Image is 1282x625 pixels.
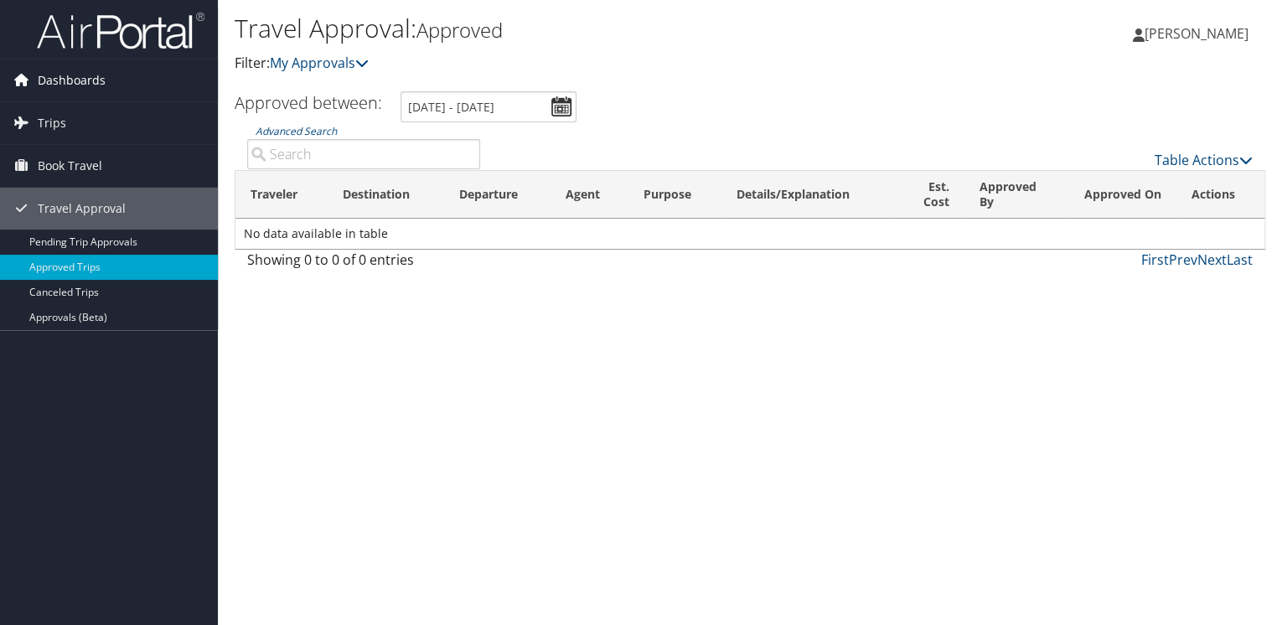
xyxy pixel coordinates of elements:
a: First [1141,251,1169,269]
a: Last [1227,251,1253,269]
th: Approved On: activate to sort column ascending [1068,171,1176,219]
a: Next [1197,251,1227,269]
th: Destination: activate to sort column ascending [328,171,444,219]
th: Departure: activate to sort column ascending [444,171,551,219]
p: Filter: [235,53,922,75]
a: [PERSON_NAME] [1133,8,1265,59]
small: Approved [416,16,503,44]
h1: Travel Approval: [235,11,922,46]
th: Purpose [628,171,721,219]
th: Details/Explanation [721,171,893,219]
img: airportal-logo.png [37,11,204,50]
th: Est. Cost: activate to sort column ascending [893,171,964,219]
span: Book Travel [38,145,102,187]
a: Advanced Search [256,124,337,138]
th: Agent [551,171,628,219]
td: No data available in table [235,219,1264,249]
div: Showing 0 to 0 of 0 entries [247,250,480,278]
h3: Approved between: [235,91,382,114]
a: Prev [1169,251,1197,269]
span: Travel Approval [38,188,126,230]
a: Table Actions [1155,151,1253,169]
a: My Approvals [270,54,369,72]
input: [DATE] - [DATE] [401,91,576,122]
span: [PERSON_NAME] [1145,24,1248,43]
th: Approved By: activate to sort column ascending [964,171,1069,219]
th: Traveler: activate to sort column ascending [235,171,328,219]
span: Dashboards [38,59,106,101]
span: Trips [38,102,66,144]
input: Advanced Search [247,139,480,169]
th: Actions [1176,171,1265,219]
